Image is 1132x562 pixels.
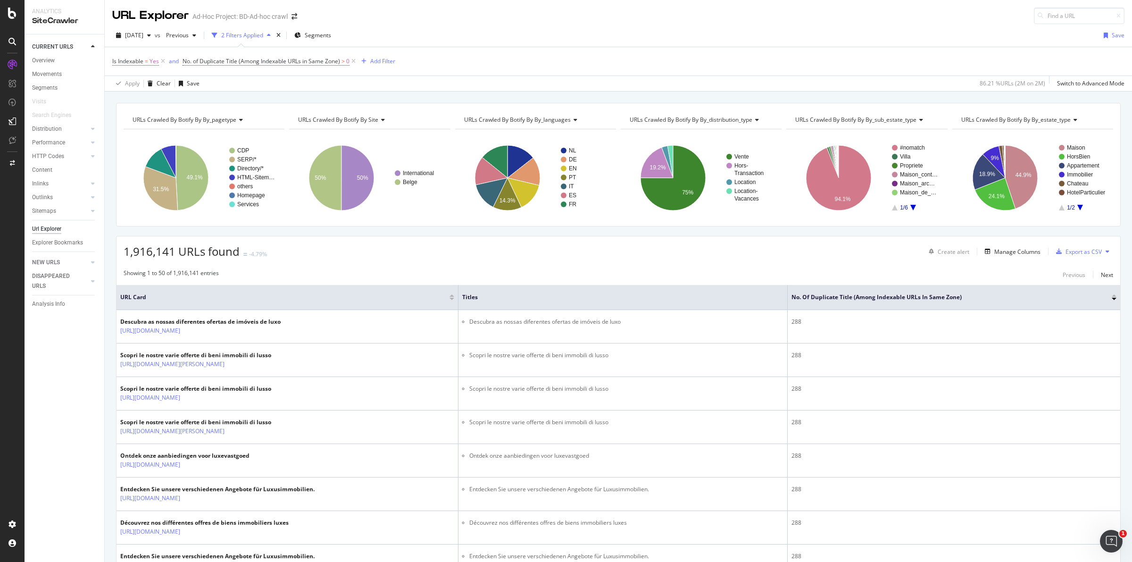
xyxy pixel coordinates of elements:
[569,201,576,208] text: FR
[249,250,267,258] div: -4.79%
[569,147,576,154] text: NL
[120,326,180,336] a: [URL][DOMAIN_NAME]
[192,12,288,21] div: Ad-Hoc Project: BD-Ad-hoc crawl
[32,224,61,234] div: Url Explorer
[1053,76,1124,91] button: Switch to Advanced Mode
[1067,153,1090,160] text: HorsBien
[791,485,1116,494] div: 288
[243,253,247,256] img: Equal
[120,427,225,436] a: [URL][DOMAIN_NAME][PERSON_NAME]
[621,137,780,219] div: A chart.
[125,31,143,39] span: 2025 Aug. 18th
[959,112,1105,127] h4: URLs Crawled By Botify By by_estate_type
[32,179,88,189] a: Inlinks
[237,147,249,154] text: CDP
[569,174,576,181] text: PT
[1067,204,1075,211] text: 1/2
[32,193,53,202] div: Outlinks
[32,258,60,268] div: NEW URLS
[120,485,315,494] div: Entdecken Sie unsere verschiedenen Angebote für Luxusimmobilien.
[979,171,995,177] text: 18.9%
[32,271,88,291] a: DISAPPEARED URLS
[237,156,257,163] text: SERP/*
[791,293,1098,302] span: No. of Duplicate Title (Among Indexable URLs in Same Zone)
[125,79,140,87] div: Apply
[187,174,203,181] text: 49.1%
[32,42,73,52] div: CURRENT URLS
[187,79,200,87] div: Save
[791,351,1116,360] div: 288
[32,97,46,107] div: Visits
[1119,530,1127,537] span: 1
[32,138,88,148] a: Performance
[32,56,98,66] a: Overview
[275,31,283,40] div: times
[462,112,608,127] h4: URLs Crawled By Botify By by_languages
[32,8,97,16] div: Analytics
[32,193,88,202] a: Outlinks
[32,110,71,120] div: Search Engines
[734,153,749,160] text: Vente
[120,527,180,537] a: [URL][DOMAIN_NAME]
[791,552,1116,561] div: 288
[32,258,88,268] a: NEW URLS
[925,244,969,259] button: Create alert
[32,16,97,26] div: SiteCrawler
[791,452,1116,460] div: 288
[1067,171,1093,178] text: Immobilier
[120,293,447,302] span: URL Card
[162,28,200,43] button: Previous
[952,137,1113,219] svg: A chart.
[734,170,764,176] text: Transaction
[569,192,576,199] text: ES
[469,552,783,561] li: Entdecken Sie unsere verschiedenen Angebote für Luxusimmobilien.
[120,351,271,360] div: Scopri le nostre varie offerte di beni immobili di lusso
[900,204,908,211] text: 1/6
[32,42,88,52] a: CURRENT URLS
[32,206,56,216] div: Sitemaps
[791,418,1116,427] div: 288
[1101,271,1113,279] div: Next
[455,137,615,219] svg: A chart.
[403,179,417,185] text: Belge
[1067,180,1088,187] text: Chateau
[120,318,281,326] div: Descubra as nossas diferentes ofertas de imóveis de luxo
[183,57,340,65] span: No. of Duplicate Title (Among Indexable URLs in Same Zone)
[464,116,571,124] span: URLs Crawled By Botify By by_languages
[237,192,265,199] text: Homepage
[981,246,1040,257] button: Manage Columns
[131,112,276,127] h4: URLs Crawled By Botify By by_pagetype
[628,112,773,127] h4: URLs Crawled By Botify By by_distribution_type
[1065,248,1102,256] div: Export as CSV
[291,13,297,20] div: arrow-right-arrow-left
[1063,271,1085,279] div: Previous
[315,175,326,181] text: 50%
[370,57,395,65] div: Add Filter
[357,175,368,181] text: 50%
[682,189,693,196] text: 75%
[630,116,752,124] span: URLs Crawled By Botify By by_distribution_type
[32,151,88,161] a: HTTP Codes
[120,385,271,393] div: Scopri le nostre varie offerte di beni immobili di lusso
[32,56,55,66] div: Overview
[133,116,236,124] span: URLs Crawled By Botify By by_pagetype
[1052,244,1102,259] button: Export as CSV
[32,83,58,93] div: Segments
[120,360,225,369] a: [URL][DOMAIN_NAME][PERSON_NAME]
[150,55,159,68] span: Yes
[208,28,275,43] button: 2 Filters Applied
[145,57,148,65] span: =
[305,31,331,39] span: Segments
[120,519,289,527] div: Découvrez nos différentes offres de biens immobiliers luxes
[569,183,574,190] text: IT
[157,79,171,87] div: Clear
[1015,172,1031,178] text: 44.9%
[1034,8,1124,24] input: Find a URL
[980,79,1045,87] div: 86.21 % URLs ( 2M on 2M )
[32,69,62,79] div: Movements
[791,519,1116,527] div: 288
[1100,530,1123,553] iframe: Intercom live chat
[32,238,83,248] div: Explorer Bookmarks
[793,112,939,127] h4: URLs Crawled By Botify By by_sub_estate_type
[469,318,783,326] li: Descubra as nossas diferentes ofertas de imóveis de luxo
